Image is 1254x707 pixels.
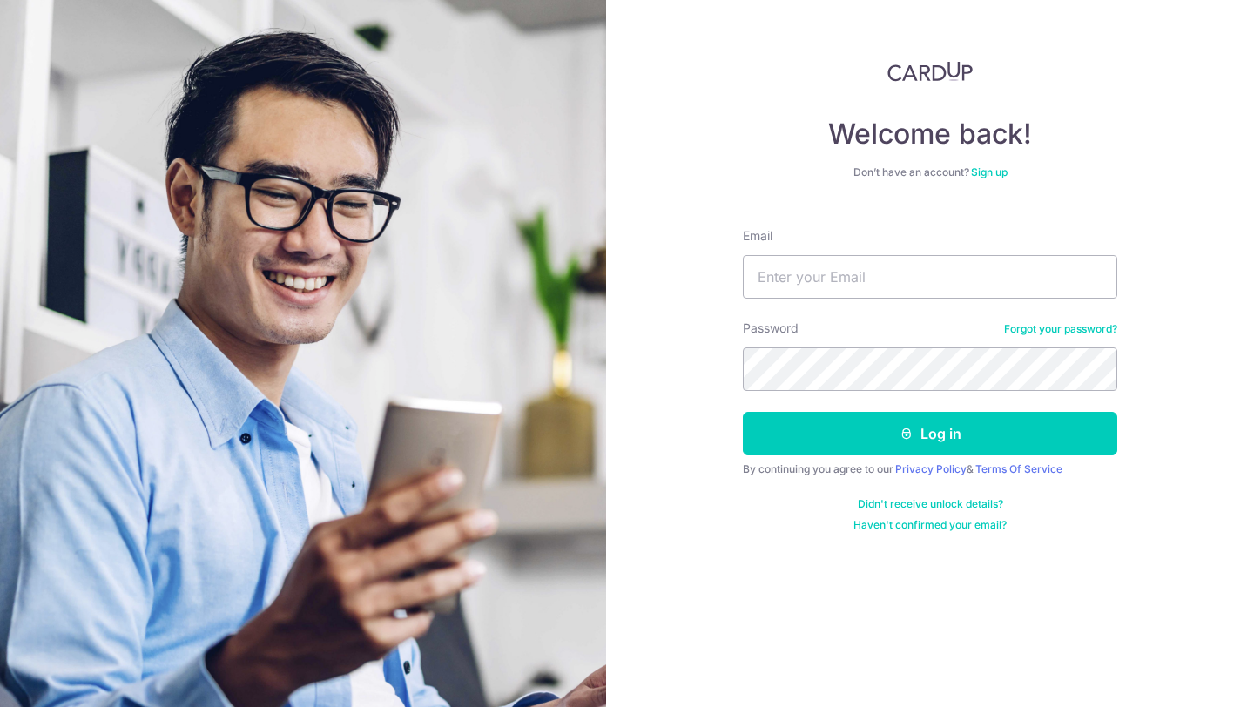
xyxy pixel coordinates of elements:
[887,61,973,82] img: CardUp Logo
[1004,322,1117,336] a: Forgot your password?
[743,412,1117,455] button: Log in
[743,165,1117,179] div: Don’t have an account?
[743,117,1117,151] h4: Welcome back!
[743,462,1117,476] div: By continuing you agree to our &
[975,462,1062,475] a: Terms Of Service
[895,462,967,475] a: Privacy Policy
[858,497,1003,511] a: Didn't receive unlock details?
[743,255,1117,299] input: Enter your Email
[743,320,799,337] label: Password
[853,518,1007,532] a: Haven't confirmed your email?
[743,227,772,245] label: Email
[971,165,1008,178] a: Sign up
